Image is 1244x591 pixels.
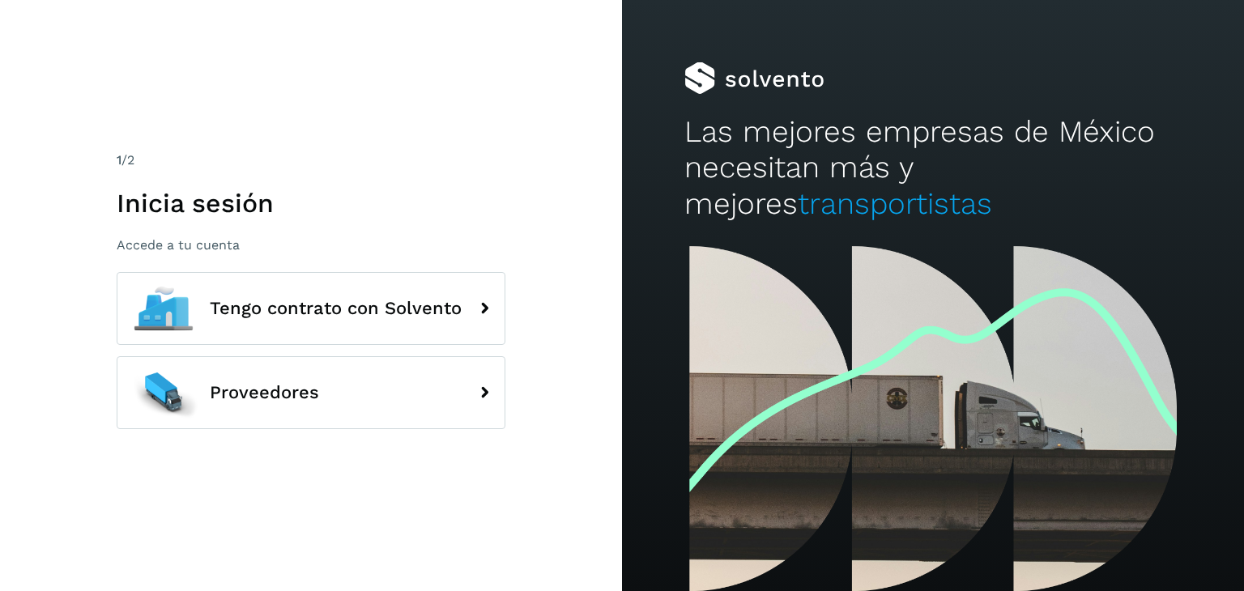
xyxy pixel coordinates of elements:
h1: Inicia sesión [117,188,505,219]
span: 1 [117,152,121,168]
p: Accede a tu cuenta [117,237,505,253]
h2: Las mejores empresas de México necesitan más y mejores [684,114,1182,222]
div: /2 [117,151,505,170]
span: Proveedores [210,383,319,402]
span: transportistas [798,186,992,221]
button: Tengo contrato con Solvento [117,272,505,345]
span: Tengo contrato con Solvento [210,299,462,318]
button: Proveedores [117,356,505,429]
